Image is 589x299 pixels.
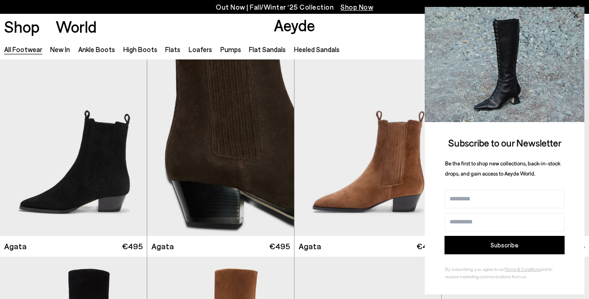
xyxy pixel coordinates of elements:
[294,236,441,257] a: Agata €495
[274,15,315,35] a: Aeyde
[445,236,565,254] button: Subscribe
[294,45,340,53] a: Heeled Sandals
[220,45,241,53] a: Pumps
[147,51,294,236] img: Agata Suede Ankle Boots
[294,51,441,236] img: Agata Suede Ankle Boots
[425,7,584,122] img: 2a6287a1333c9a56320fd6e7b3c4a9a9.jpg
[445,160,560,177] span: Be the first to shop new collections, back-in-stock drops, and gain access to Aeyde World.
[4,240,27,252] span: Agata
[122,240,143,252] span: €495
[50,45,70,53] a: New In
[505,266,541,272] a: Terms & Conditions
[448,137,561,148] span: Subscribe to our Newsletter
[4,18,40,35] a: Shop
[341,3,373,11] span: Navigate to /collections/new-in
[147,51,294,236] div: 3 / 6
[445,266,505,272] span: By subscribing, you agree to our
[416,240,437,252] span: €495
[147,236,294,257] a: Agata €495
[249,45,286,53] a: Flat Sandals
[56,18,97,35] a: World
[165,45,180,53] a: Flats
[189,45,212,53] a: Loafers
[299,240,321,252] span: Agata
[294,51,441,236] div: 1 / 6
[147,51,294,236] a: Next slide Previous slide
[123,45,157,53] a: High Boots
[269,240,290,252] span: €495
[4,45,42,53] a: All Footwear
[151,240,174,252] span: Agata
[216,1,373,13] p: Out Now | Fall/Winter ‘25 Collection
[294,51,441,236] a: Next slide Previous slide
[78,45,115,53] a: Ankle Boots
